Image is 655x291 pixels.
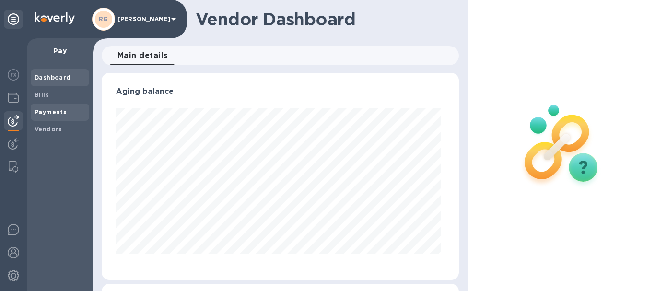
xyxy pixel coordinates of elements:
[196,9,452,29] h1: Vendor Dashboard
[35,46,85,56] p: Pay
[35,74,71,81] b: Dashboard
[4,10,23,29] div: Unpin categories
[8,69,19,81] img: Foreign exchange
[99,15,108,23] b: RG
[8,92,19,104] img: Wallets
[117,49,168,62] span: Main details
[35,91,49,98] b: Bills
[35,12,75,24] img: Logo
[117,16,165,23] p: [PERSON_NAME]
[35,108,67,116] b: Payments
[116,87,444,96] h3: Aging balance
[35,126,62,133] b: Vendors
